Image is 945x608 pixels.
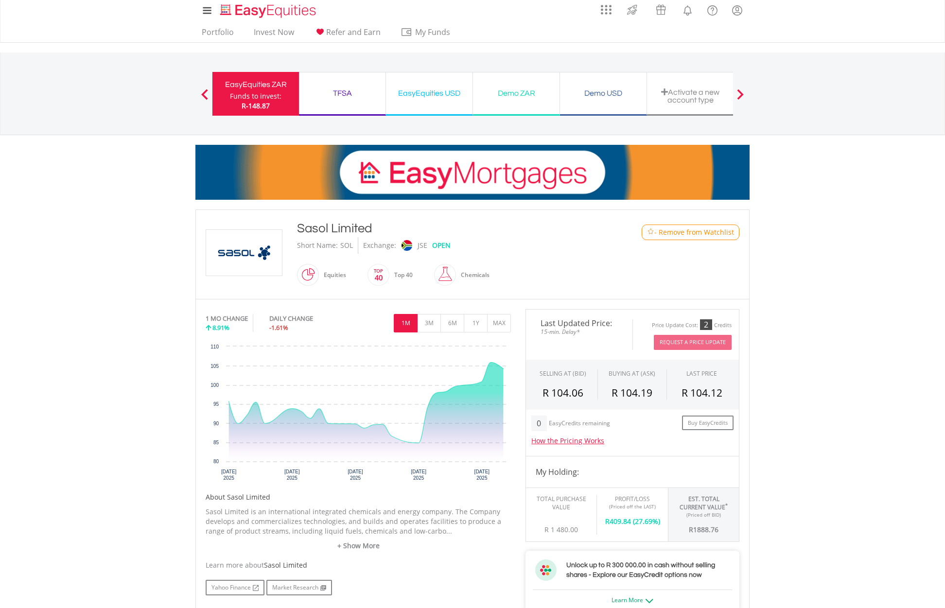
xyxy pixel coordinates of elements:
span: R 1 480.00 [544,525,578,534]
span: 8.91% [212,323,229,332]
div: SELLING AT (BID) [540,369,586,378]
a: Market Research [266,580,332,595]
text: 90 [213,421,219,426]
text: 110 [210,344,219,349]
div: Top 40 [389,263,413,287]
span: R 104.12 [682,386,722,400]
span: R 104.19 [612,386,652,400]
button: MAX [487,314,511,332]
text: 105 [210,364,219,369]
span: BUYING AT (ASK) [609,369,655,378]
div: Learn more about [206,560,511,570]
div: Short Name: [297,237,338,254]
div: Sasol Limited [297,220,602,237]
a: + Show More [206,541,511,551]
button: 1M [394,314,418,332]
span: R 104.06 [542,386,583,400]
div: (Priced off BID) [676,511,732,518]
h4: My Holding: [536,466,729,478]
div: (Priced off the LAST) [604,503,661,510]
a: Portfolio [198,27,238,42]
button: Watchlist - Remove from Watchlist [642,225,739,240]
span: 1888.76 [693,525,718,534]
a: Buy EasyCredits [682,416,734,431]
button: 6M [440,314,464,332]
img: Watchlist [647,228,654,236]
text: [DATE] 2025 [411,469,426,481]
span: R-148.87 [242,101,270,110]
span: 15-min. Delay* [533,327,625,336]
span: -1.61% [269,323,288,332]
div: TFSA [305,87,380,100]
span: - Remove from Watchlist [654,227,734,237]
span: Refer and Earn [326,27,381,37]
div: EasyEquities USD [392,87,467,100]
span: My Funds [401,26,464,38]
div: 1 MO CHANGE [206,314,248,323]
div: OPEN [432,237,451,254]
text: 80 [213,459,219,464]
div: R [604,510,661,526]
p: Sasol Limited is an international integrated chemicals and energy company. The Company develops a... [206,507,511,536]
img: jse.png [402,240,412,251]
img: EasyMortage Promotion Banner [195,145,750,200]
div: 0 [531,416,546,431]
div: SOL [340,237,353,254]
div: Chart. Highcharts interactive chart. [206,342,511,487]
a: Learn More [612,596,653,604]
div: JSE [418,237,427,254]
a: Refer and Earn [310,27,385,42]
text: [DATE] 2025 [348,469,363,481]
a: Yahoo Finance [206,580,264,595]
div: Exchange: [363,237,396,254]
text: [DATE] 2025 [221,469,237,481]
div: Credits [714,322,732,329]
text: [DATE] 2025 [284,469,300,481]
span: Sasol Limited [264,560,307,570]
a: How the Pricing Works [531,436,604,445]
text: 85 [213,440,219,445]
text: 95 [213,401,219,407]
div: Total Purchase Value [533,495,589,511]
div: Est. Total Current Value [676,495,732,511]
h5: About Sasol Limited [206,492,511,502]
img: thrive-v2.svg [624,2,640,17]
div: Activate a new account type [653,88,728,104]
img: grid-menu-icon.svg [601,4,612,15]
text: [DATE] 2025 [474,469,490,481]
div: LAST PRICE [686,369,717,378]
div: Price Update Cost: [652,322,698,329]
div: 2 [700,319,712,330]
div: EasyCredits remaining [549,420,610,428]
img: EasyEquities_Logo.png [218,3,320,19]
div: Funds to invest: [230,91,281,101]
div: Equities [319,263,346,287]
text: 100 [210,382,219,388]
div: Chemicals [456,263,490,287]
div: R [676,518,732,535]
button: 1Y [464,314,488,332]
button: Request A Price Update [654,335,732,350]
h3: Unlock up to R 300 000.00 in cash without selling shares - Explore our EasyCredit options now [566,560,730,580]
img: ec-flower.svg [535,559,557,581]
span: 409.84 (27.69%) [610,517,660,526]
div: Profit/Loss [604,495,661,503]
div: Demo USD [566,87,641,100]
img: vouchers-v2.svg [653,2,669,17]
button: 3M [417,314,441,332]
svg: Interactive chart [206,342,511,487]
span: Last Updated Price: [533,319,625,327]
div: EasyEquities ZAR [218,78,293,91]
div: DAILY CHANGE [269,314,346,323]
img: ec-arrow-down.png [646,599,653,603]
div: Demo ZAR [479,87,554,100]
img: EQU.ZA.SOL.png [208,230,280,276]
a: Invest Now [250,27,298,42]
